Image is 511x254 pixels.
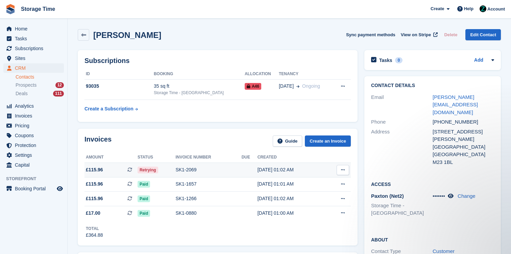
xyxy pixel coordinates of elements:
[154,69,245,80] th: Booking
[84,57,351,65] h2: Subscriptions
[487,6,505,13] span: Account
[433,94,478,115] a: [PERSON_NAME][EMAIL_ADDRESS][DOMAIN_NAME]
[84,69,154,80] th: ID
[401,31,431,38] span: View on Stripe
[18,3,58,15] a: Storage Time
[480,5,486,12] img: Zain Sarwar
[16,74,64,80] a: Contacts
[84,103,138,115] a: Create a Subscription
[441,29,460,40] button: Delete
[371,202,433,217] li: Storage Time - [GEOGRAPHIC_DATA]
[3,111,64,121] a: menu
[3,24,64,34] a: menu
[371,118,433,126] div: Phone
[258,195,325,202] div: [DATE] 01:02 AM
[3,184,64,193] a: menu
[3,121,64,130] a: menu
[16,82,64,89] a: Prospects 12
[86,232,103,239] div: £364.88
[245,69,279,80] th: Allocation
[433,128,494,143] div: [STREET_ADDRESS][PERSON_NAME]
[15,141,55,150] span: Protection
[3,160,64,170] a: menu
[15,184,55,193] span: Booking Portal
[273,135,302,147] a: Guide
[6,175,67,182] span: Storefront
[258,152,325,163] th: Created
[84,152,138,163] th: Amount
[53,91,64,97] div: 111
[465,29,501,40] a: Edit Contact
[258,181,325,188] div: [DATE] 01:01 AM
[15,44,55,53] span: Subscriptions
[3,44,64,53] a: menu
[279,83,294,90] span: [DATE]
[302,83,320,89] span: Ongoing
[55,82,64,88] div: 12
[15,160,55,170] span: Capital
[371,236,494,243] h2: About
[433,193,445,199] span: •••••••
[86,195,103,202] span: £115.96
[458,193,476,199] a: Change
[433,158,494,166] div: M23 1BL
[433,143,494,151] div: [GEOGRAPHIC_DATA]
[433,248,455,254] a: Customer
[175,181,241,188] div: SK1-1657
[175,210,241,217] div: SK1-0880
[371,181,494,187] h2: Access
[15,131,55,140] span: Coupons
[16,90,64,97] a: Deals 111
[245,83,261,90] span: A46
[15,63,55,73] span: CRM
[258,166,325,173] div: [DATE] 01:02 AM
[431,5,444,12] span: Create
[86,226,103,232] div: Total
[398,29,439,40] a: View on Stripe
[138,167,158,173] span: Retrying
[371,83,494,88] h2: Contact Details
[3,131,64,140] a: menu
[86,210,100,217] span: £17.00
[371,128,433,166] div: Address
[5,4,16,14] img: stora-icon-8386f47178a22dfd0bd8f6a31ec36ba5ce8667c1dd55bd0f319d3a0aa187defe.svg
[3,54,64,63] a: menu
[84,135,112,147] h2: Invoices
[3,63,64,73] a: menu
[371,93,433,117] div: Email
[138,181,150,188] span: Paid
[15,150,55,160] span: Settings
[16,90,28,97] span: Deals
[3,141,64,150] a: menu
[154,90,245,96] div: Storage Time - [GEOGRAPHIC_DATA]
[433,151,494,158] div: [GEOGRAPHIC_DATA]
[395,57,403,63] div: 0
[175,195,241,202] div: SK1-1266
[15,34,55,43] span: Tasks
[138,152,176,163] th: Status
[154,83,245,90] div: 35 sq ft
[3,150,64,160] a: menu
[371,193,404,199] span: Paxton (Net2)
[346,29,395,40] button: Sync payment methods
[15,54,55,63] span: Sites
[16,82,36,88] span: Prospects
[379,57,392,63] h2: Tasks
[175,166,241,173] div: SK1-2069
[474,57,483,64] a: Add
[258,210,325,217] div: [DATE] 01:00 AM
[279,69,333,80] th: Tenancy
[433,118,494,126] div: [PHONE_NUMBER]
[56,185,64,193] a: Preview store
[15,111,55,121] span: Invoices
[3,34,64,43] a: menu
[175,152,241,163] th: Invoice number
[242,152,258,163] th: Due
[305,135,351,147] a: Create an Invoice
[93,30,161,40] h2: [PERSON_NAME]
[3,101,64,111] a: menu
[138,195,150,202] span: Paid
[138,210,150,217] span: Paid
[15,24,55,34] span: Home
[464,5,473,12] span: Help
